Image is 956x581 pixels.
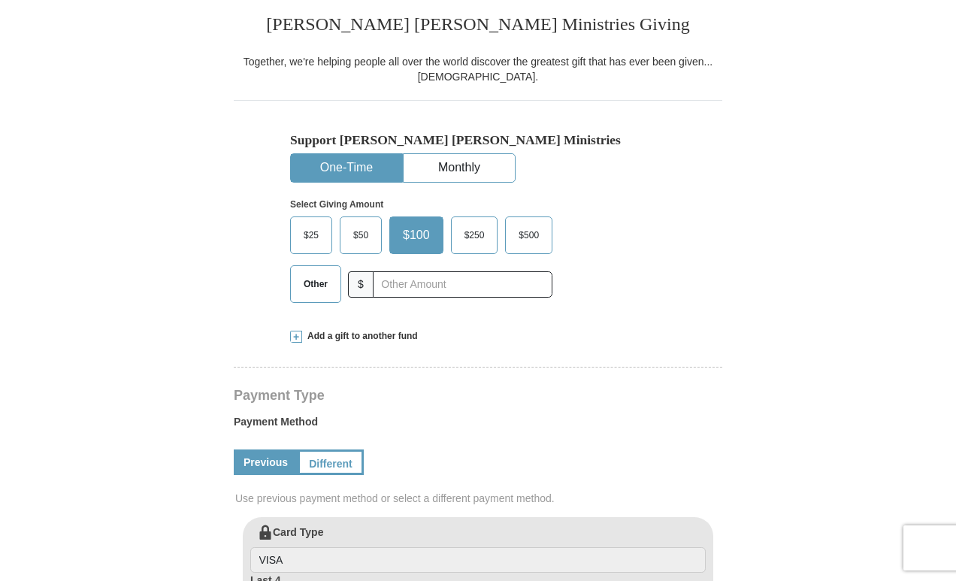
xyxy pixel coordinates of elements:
[250,525,706,573] label: Card Type
[234,389,722,401] h4: Payment Type
[457,224,492,247] span: $250
[234,414,722,437] label: Payment Method
[250,547,706,573] input: Card Type
[234,54,722,84] div: Together, we're helping people all over the world discover the greatest gift that has ever been g...
[348,271,374,298] span: $
[296,273,335,295] span: Other
[346,224,376,247] span: $50
[296,224,326,247] span: $25
[291,154,402,182] button: One-Time
[290,199,383,210] strong: Select Giving Amount
[511,224,546,247] span: $500
[234,449,298,475] a: Previous
[395,224,437,247] span: $100
[404,154,515,182] button: Monthly
[373,271,552,298] input: Other Amount
[298,449,364,475] a: Different
[235,491,724,506] span: Use previous payment method or select a different payment method.
[302,330,418,343] span: Add a gift to another fund
[290,132,666,148] h5: Support [PERSON_NAME] [PERSON_NAME] Ministries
